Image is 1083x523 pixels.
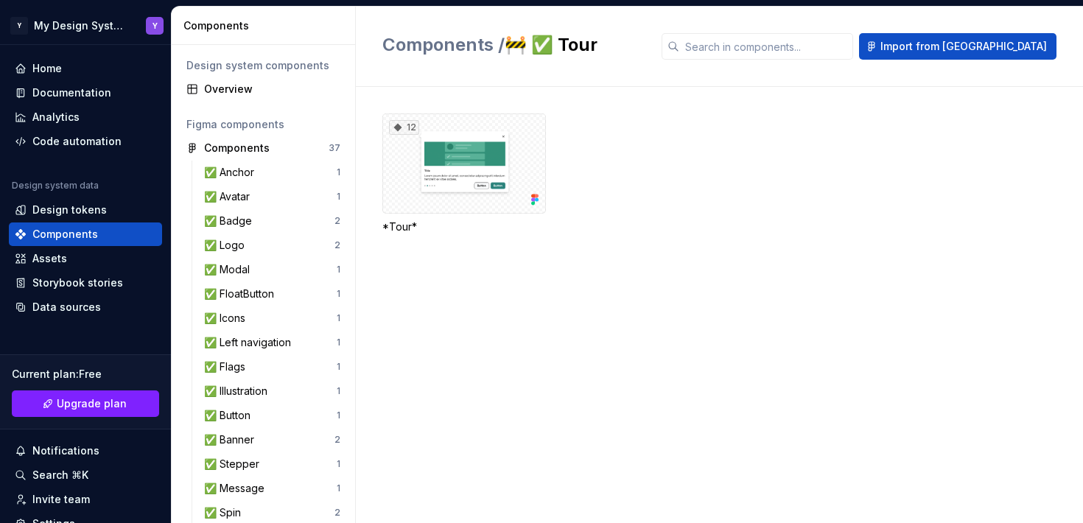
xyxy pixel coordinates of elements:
div: 1 [337,482,340,494]
a: ✅ Banner2 [198,428,346,452]
div: ✅ Message [204,481,270,496]
div: Invite team [32,492,90,507]
input: Search in components... [679,33,853,60]
div: 1 [337,458,340,470]
a: Components [9,222,162,246]
div: 1 [337,361,340,373]
a: ✅ FloatButton1 [198,282,346,306]
div: ✅ Spin [204,505,247,520]
div: 1 [337,337,340,348]
div: Figma components [186,117,340,132]
a: ✅ Button1 [198,404,346,427]
a: ✅ Stepper1 [198,452,346,476]
div: ✅ Anchor [204,165,260,180]
div: 1 [337,191,340,203]
div: My Design System [34,18,128,33]
div: Assets [32,251,67,266]
button: Import from [GEOGRAPHIC_DATA] [859,33,1056,60]
a: ✅ Icons1 [198,306,346,330]
div: Notifications [32,443,99,458]
a: Analytics [9,105,162,129]
div: 12 [389,120,419,135]
button: Notifications [9,439,162,463]
div: 37 [329,142,340,154]
div: Data sources [32,300,101,315]
div: 1 [337,288,340,300]
div: ✅ Badge [204,214,258,228]
span: Components / [382,34,505,55]
div: ✅ Illustration [204,384,273,399]
a: ✅ Anchor1 [198,161,346,184]
div: Analytics [32,110,80,124]
button: YMy Design SystemY [3,10,168,41]
div: Code automation [32,134,122,149]
div: ✅ Left navigation [204,335,297,350]
span: Upgrade plan [57,396,127,411]
div: 1 [337,410,340,421]
iframe: User feedback survey [751,227,1083,523]
a: Design tokens [9,198,162,222]
div: 1 [337,264,340,275]
div: ✅ Button [204,408,256,423]
a: Assets [9,247,162,270]
div: Home [32,61,62,76]
div: Storybook stories [32,275,123,290]
div: ✅ Modal [204,262,256,277]
div: Components [183,18,349,33]
a: Data sources [9,295,162,319]
div: Components [32,227,98,242]
div: Y [10,17,28,35]
a: Upgrade plan [12,390,159,417]
div: ✅ Avatar [204,189,256,204]
div: Current plan : Free [12,367,159,382]
div: 1 [337,166,340,178]
a: Documentation [9,81,162,105]
div: Documentation [32,85,111,100]
div: Design system data [12,180,99,192]
div: ✅ Logo [204,238,250,253]
a: ✅ Avatar1 [198,185,346,208]
a: ✅ Badge2 [198,209,346,233]
div: Y [153,20,158,32]
span: Import from [GEOGRAPHIC_DATA] [880,39,1047,54]
a: ✅ Modal1 [198,258,346,281]
div: Design system components [186,58,340,73]
div: 1 [337,312,340,324]
a: Invite team [9,488,162,511]
div: ✅ Banner [204,432,260,447]
div: ✅ FloatButton [204,287,280,301]
div: 2 [334,507,340,519]
a: Storybook stories [9,271,162,295]
div: 2 [334,434,340,446]
a: Code automation [9,130,162,153]
div: Overview [204,82,340,96]
a: Home [9,57,162,80]
div: 1 [337,385,340,397]
div: ✅ Icons [204,311,251,326]
a: ✅ Message1 [198,477,346,500]
div: Search ⌘K [32,468,88,482]
a: ✅ Left navigation1 [198,331,346,354]
div: Design tokens [32,203,107,217]
div: ✅ Flags [204,359,251,374]
h2: 🚧 ✅ Tour [382,33,644,57]
button: Search ⌘K [9,463,162,487]
a: ✅ Logo2 [198,234,346,257]
a: ✅ Flags1 [198,355,346,379]
div: Components [204,141,270,155]
a: Components37 [180,136,346,160]
a: ✅ Illustration1 [198,379,346,403]
div: ✅ Stepper [204,457,265,471]
div: 2 [334,215,340,227]
a: Overview [180,77,346,101]
div: 2 [334,239,340,251]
